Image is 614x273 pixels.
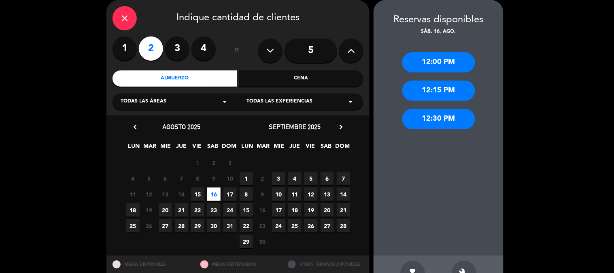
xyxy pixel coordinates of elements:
[288,172,302,185] span: 4
[142,172,156,185] span: 5
[120,13,130,23] i: close
[239,70,364,87] div: Cena
[288,203,302,217] span: 18
[121,98,166,106] span: Todas las áreas
[240,235,253,248] span: 29
[223,188,237,201] span: 17
[142,219,156,232] span: 26
[240,172,253,185] span: 1
[223,219,237,232] span: 31
[191,36,216,61] label: 4
[321,203,334,217] span: 20
[256,235,269,248] span: 30
[194,256,282,273] div: MESAS RESTRINGIDAS
[240,219,253,232] span: 22
[222,141,236,155] span: DOM
[223,203,237,217] span: 24
[223,156,237,169] span: 3
[374,12,504,28] div: Reservas disponibles
[159,203,172,217] span: 20
[139,36,163,61] label: 2
[288,188,302,201] span: 11
[402,52,475,73] div: 12:00 PM
[191,188,204,201] span: 15
[304,172,318,185] span: 5
[240,188,253,201] span: 8
[191,219,204,232] span: 29
[256,219,269,232] span: 23
[126,203,140,217] span: 18
[191,156,204,169] span: 1
[220,97,229,107] i: arrow_drop_down
[337,172,350,185] span: 7
[272,172,285,185] span: 3
[223,172,237,185] span: 10
[240,203,253,217] span: 15
[113,6,363,30] div: Indique cantidad de clientes
[159,219,172,232] span: 27
[304,141,317,155] span: VIE
[269,123,321,131] span: septiembre 2025
[191,141,204,155] span: VIE
[159,172,172,185] span: 6
[175,188,188,201] span: 14
[288,141,302,155] span: JUE
[165,36,189,61] label: 3
[207,203,221,217] span: 23
[272,188,285,201] span: 10
[106,256,194,273] div: MESAS DISPONIBLES
[337,123,345,131] i: chevron_right
[337,188,350,201] span: 14
[175,203,188,217] span: 21
[246,98,312,106] span: Todas las experiencias
[320,141,333,155] span: SAB
[191,172,204,185] span: 8
[304,203,318,217] span: 19
[206,141,220,155] span: SAB
[162,123,200,131] span: agosto 2025
[256,203,269,217] span: 16
[143,141,157,155] span: MAR
[337,219,350,232] span: 28
[175,141,188,155] span: JUE
[113,70,237,87] div: Almuerzo
[126,188,140,201] span: 11
[304,188,318,201] span: 12
[402,81,475,101] div: 12:15 PM
[321,188,334,201] span: 13
[374,28,504,36] div: sáb. 16, ago.
[224,36,250,65] div: ó
[159,141,172,155] span: MIE
[346,97,355,107] i: arrow_drop_down
[272,219,285,232] span: 24
[207,172,221,185] span: 9
[142,203,156,217] span: 19
[336,141,349,155] span: DOM
[402,109,475,129] div: 12:30 PM
[126,172,140,185] span: 4
[142,188,156,201] span: 12
[113,36,137,61] label: 1
[127,141,141,155] span: LUN
[321,172,334,185] span: 6
[131,123,139,131] i: chevron_left
[126,219,140,232] span: 25
[175,219,188,232] span: 28
[175,172,188,185] span: 7
[304,219,318,232] span: 26
[207,219,221,232] span: 30
[272,141,286,155] span: MIE
[337,203,350,217] span: 21
[207,188,221,201] span: 16
[282,256,370,273] div: OTROS TAMAÑOS DIPONIBLES
[257,141,270,155] span: MAR
[321,219,334,232] span: 27
[241,141,254,155] span: LUN
[191,203,204,217] span: 22
[159,188,172,201] span: 13
[207,156,221,169] span: 2
[288,219,302,232] span: 25
[256,188,269,201] span: 9
[256,172,269,185] span: 2
[272,203,285,217] span: 17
